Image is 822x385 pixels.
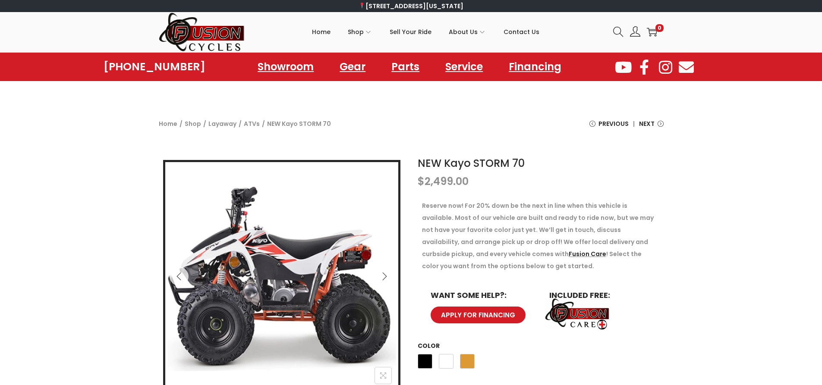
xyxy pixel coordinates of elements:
[245,13,607,51] nav: Primary navigation
[418,341,440,350] label: Color
[504,13,539,51] a: Contact Us
[249,57,570,77] nav: Menu
[180,118,183,130] span: /
[504,21,539,43] span: Contact Us
[549,291,651,299] h6: INCLUDED FREE:
[441,312,515,318] span: APPLY FOR FINANCING
[500,57,570,77] a: Financing
[449,21,478,43] span: About Us
[239,118,242,130] span: /
[159,119,177,128] a: Home
[647,27,657,37] a: 0
[262,118,265,130] span: /
[348,21,364,43] span: Shop
[598,118,629,130] span: Previous
[249,57,322,77] a: Showroom
[375,267,394,286] button: Next
[185,119,201,128] a: Shop
[203,118,206,130] span: /
[422,200,659,272] p: Reserve now! For 20% down be the next in line when this vehicle is available. Most of our vehicle...
[639,118,655,130] span: Next
[418,174,425,188] span: $
[449,13,486,51] a: About Us
[104,61,205,73] a: [PHONE_NUMBER]
[170,267,189,286] button: Previous
[244,119,260,128] a: ATVs
[437,57,491,77] a: Service
[639,118,664,136] a: Next
[208,119,236,128] a: Layaway
[431,307,526,323] a: APPLY FOR FINANCING
[569,250,606,258] a: Fusion Care
[359,2,463,10] a: [STREET_ADDRESS][US_STATE]
[390,13,431,51] a: Sell Your Ride
[312,21,331,43] span: Home
[159,12,245,52] img: Woostify retina logo
[589,118,629,136] a: Previous
[267,118,331,130] span: NEW Kayo STORM 70
[331,57,374,77] a: Gear
[383,57,428,77] a: Parts
[348,13,372,51] a: Shop
[418,174,469,188] bdi: 2,499.00
[390,21,431,43] span: Sell Your Ride
[431,291,532,299] h6: WANT SOME HELP?:
[312,13,331,51] a: Home
[359,3,365,9] img: 📍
